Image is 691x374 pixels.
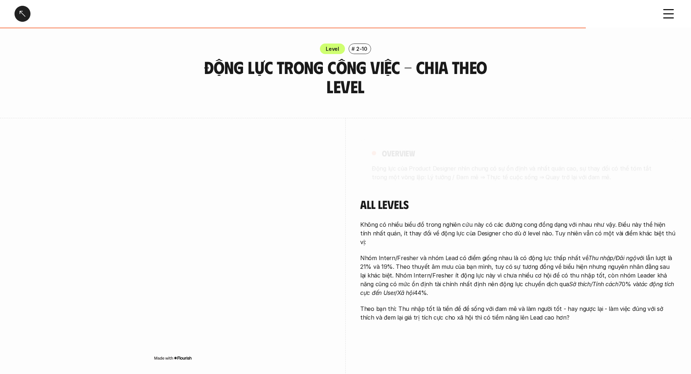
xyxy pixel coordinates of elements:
p: Động lực của Product Designer nhìn chung có sự ổn định và nhất quán cao, sự thay đổi có thể tóm t... [372,164,665,181]
p: Theo bạn thì: Thu nhập tốt là tiền đề để sống với đam mê và làm người tốt - hay ngược lại - làm v... [360,304,676,322]
em: Sở thích/Tính cách [569,280,618,288]
h6: # [351,46,355,52]
h3: Động lực trong công việc - Chia theo Level [192,58,500,96]
img: Made with Flourish [154,355,192,361]
p: Nhóm Intern/Fresher và nhóm Lead có điểm giống nhau là có động lực thấp nhất về với lẫn lượt là 2... [360,254,676,297]
em: tác động tích cực đến User/Xã hội [360,280,676,296]
p: Không có nhiều biểu đồ trong nghiên cứu này có các đường cong đồng dạng với nhau như vậy. Điều nà... [360,220,676,246]
h5: overview [382,148,415,158]
iframe: Interactive or visual content [15,136,331,354]
em: Thu nhập/Đãi ngộ [588,254,636,262]
p: Level [326,45,339,53]
h4: All levels [360,197,676,211]
p: 2-10 [356,45,367,53]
